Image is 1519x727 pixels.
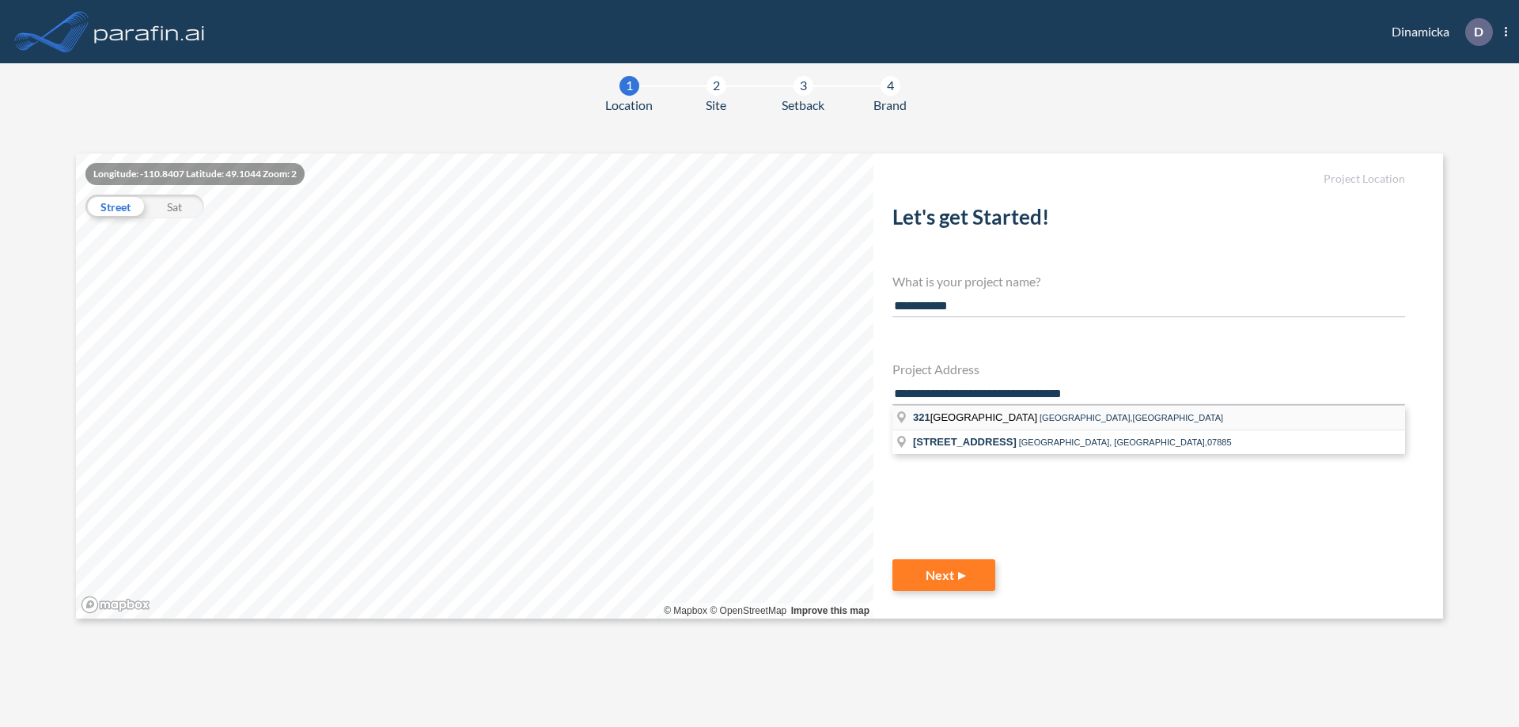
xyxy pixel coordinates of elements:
a: Mapbox [664,605,707,616]
span: [STREET_ADDRESS] [913,436,1017,448]
a: OpenStreetMap [710,605,786,616]
span: Site [706,96,726,115]
span: Brand [873,96,907,115]
canvas: Map [76,153,873,619]
div: Sat [145,195,204,218]
h4: Project Address [892,362,1405,377]
div: 3 [794,76,813,96]
span: Location [605,96,653,115]
span: [GEOGRAPHIC_DATA] [913,411,1040,423]
div: 4 [881,76,900,96]
h4: What is your project name? [892,274,1405,289]
button: Next [892,559,995,591]
span: [GEOGRAPHIC_DATA], [GEOGRAPHIC_DATA],07885 [1019,437,1232,447]
a: Improve this map [791,605,869,616]
img: logo [91,16,208,47]
h2: Let's get Started! [892,205,1405,236]
span: 321 [913,411,930,423]
div: Dinamicka [1368,18,1507,46]
div: Street [85,195,145,218]
span: [GEOGRAPHIC_DATA],[GEOGRAPHIC_DATA] [1040,413,1223,422]
p: D [1474,25,1483,39]
div: 2 [706,76,726,96]
h5: Project Location [892,172,1405,186]
a: Mapbox homepage [81,596,150,614]
div: Longitude: -110.8407 Latitude: 49.1044 Zoom: 2 [85,163,305,185]
div: 1 [619,76,639,96]
span: Setback [782,96,824,115]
